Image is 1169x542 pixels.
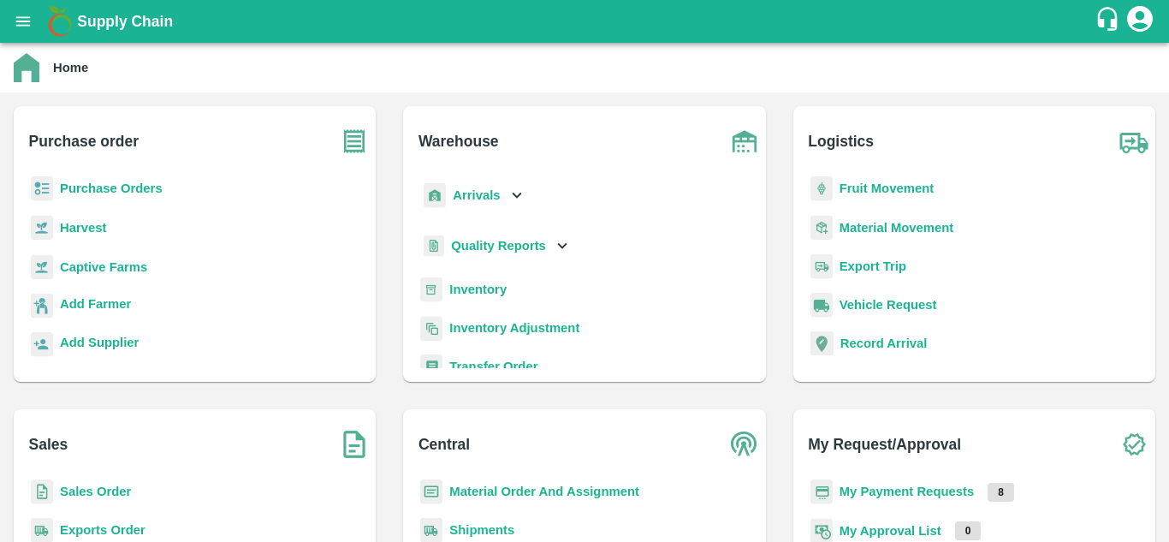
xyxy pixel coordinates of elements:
[3,2,43,41] button: open drawer
[449,283,507,296] a: Inventory
[453,188,500,202] b: Arrivals
[60,485,131,498] a: Sales Order
[840,259,906,273] a: Export Trip
[60,221,106,235] a: Harvest
[723,423,766,466] img: central
[420,354,442,379] img: whTransfer
[840,182,935,195] a: Fruit Movement
[840,485,975,498] a: My Payment Requests
[810,331,834,355] img: recordArrival
[31,332,53,357] img: supplier
[840,337,928,350] a: Record Arrival
[420,479,442,504] img: centralMaterial
[840,524,941,538] a: My Approval List
[43,4,77,39] img: logo
[424,235,444,257] img: qualityReport
[840,298,937,312] a: Vehicle Request
[53,61,88,74] b: Home
[333,423,376,466] img: soSales
[420,176,526,215] div: Arrivals
[31,254,53,280] img: harvest
[810,293,833,318] img: vehicle
[418,129,499,153] b: Warehouse
[31,176,53,201] img: reciept
[449,485,639,498] a: Material Order And Assignment
[1113,423,1155,466] img: check
[31,215,53,241] img: harvest
[810,176,833,201] img: fruit
[31,479,53,504] img: sales
[1095,6,1124,37] div: customer-support
[955,521,982,540] p: 0
[424,183,446,208] img: whArrival
[723,120,766,163] img: warehouse
[449,523,514,537] a: Shipments
[77,13,173,30] b: Supply Chain
[77,9,1095,33] a: Supply Chain
[451,239,546,253] b: Quality Reports
[29,432,68,456] b: Sales
[1124,3,1155,39] div: account of current user
[840,221,954,235] a: Material Movement
[420,277,442,302] img: whInventory
[31,294,53,319] img: farmer
[418,432,470,456] b: Central
[988,483,1014,502] p: 8
[810,479,833,504] img: payment
[808,432,961,456] b: My Request/Approval
[60,333,139,356] a: Add Supplier
[808,129,874,153] b: Logistics
[449,321,579,335] a: Inventory Adjustment
[60,182,163,195] a: Purchase Orders
[420,229,572,264] div: Quality Reports
[333,120,376,163] img: purchase
[60,260,147,274] a: Captive Farms
[810,215,833,241] img: material
[60,523,145,537] a: Exports Order
[60,297,131,311] b: Add Farmer
[449,360,537,373] a: Transfer Order
[420,316,442,341] img: inventory
[810,254,833,279] img: delivery
[1113,120,1155,163] img: truck
[14,53,39,82] img: home
[60,295,131,318] a: Add Farmer
[29,129,139,153] b: Purchase order
[60,336,139,349] b: Add Supplier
